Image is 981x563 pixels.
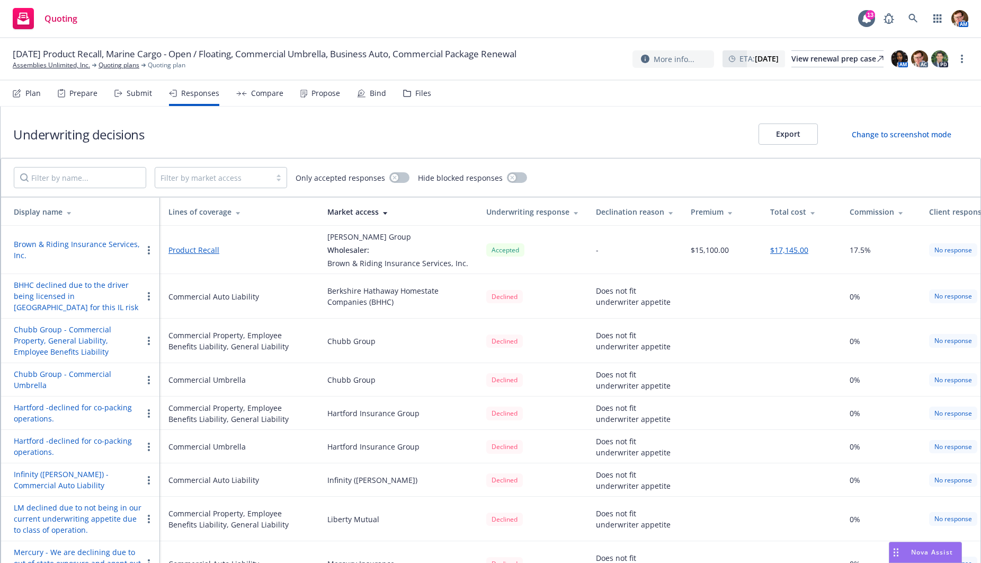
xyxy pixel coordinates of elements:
[929,243,977,257] div: No response
[850,291,860,302] span: 0%
[486,513,523,526] div: Declined
[168,508,310,530] div: Commercial Property, Employee Benefits Liability, General Liability
[168,244,310,256] a: Product Recall
[311,89,340,98] div: Propose
[929,473,977,487] div: No response
[13,126,144,143] h1: Underwriting decisions
[168,291,259,302] div: Commercial Auto Liability
[911,50,928,67] img: photo
[486,440,523,453] div: Declined
[951,10,968,27] img: photo
[596,369,674,391] div: Does not fit underwriter appetite
[13,48,516,60] span: [DATE] Product Recall, Marine Cargo - Open / Floating, Commercial Umbrella, Business Auto, Commer...
[486,473,523,487] div: Declined
[596,206,674,217] div: Declination reason
[327,408,420,419] div: Hartford Insurance Group
[850,244,871,256] span: 17.5%
[327,374,376,385] div: Chubb Group
[327,244,468,256] div: Wholesaler:
[486,407,523,420] div: Declined
[770,244,808,256] button: $17,145.00
[770,206,833,217] div: Total cost
[486,373,523,386] span: Declined
[296,172,385,183] span: Only accepted responses
[327,441,420,452] div: Hartford Insurance Group
[99,60,139,70] a: Quoting plans
[891,50,908,67] img: photo
[14,402,142,424] button: Hartford -declined for co-packing operations.
[14,502,142,535] button: LM declined due to not being in our current underwriting appetite due to class of operation.
[127,89,152,98] div: Submit
[168,206,310,217] div: Lines of coverage
[596,244,599,256] div: -
[168,330,310,352] div: Commercial Property, Employee Benefits Liability, General Liability
[486,335,523,348] div: Declined
[759,124,818,145] button: Export
[486,439,523,453] span: Declined
[251,89,283,98] div: Compare
[850,408,860,419] span: 0%
[911,548,953,557] span: Nova Assist
[14,324,142,357] button: Chubb Group - Commercial Property, General Liability, Employee Benefits Liability
[327,514,379,525] div: Liberty Mutual
[486,373,523,386] div: Declined
[14,469,142,491] button: Infinity ([PERSON_NAME]) - Commercial Auto Liability
[168,441,246,452] div: Commercial Umbrella
[14,167,146,188] input: Filter by name...
[929,289,977,303] div: No response
[632,50,714,68] button: More info...
[327,336,376,347] div: Chubb Group
[889,542,962,563] button: Nova Assist
[850,474,860,486] span: 0%
[596,285,674,307] div: Does not fit underwriter appetite
[791,51,884,67] div: View renewal prep case
[889,542,903,562] div: Drag to move
[929,373,977,386] div: No response
[956,52,968,65] a: more
[370,89,386,98] div: Bind
[596,330,674,352] div: Does not fit underwriter appetite
[14,279,142,313] button: BHHC declined due to the driver being licensed in [GEOGRAPHIC_DATA] for this IL risk
[929,334,977,347] div: No response
[14,368,142,391] button: Chubb Group - Commercial Umbrella
[327,285,469,307] div: Berkshire Hathaway Homestate Companies (BHHC)
[878,8,899,29] a: Report a Bug
[486,290,523,303] div: Declined
[850,336,860,347] span: 0%
[931,50,948,67] img: photo
[755,54,779,64] strong: [DATE]
[14,435,142,458] button: Hartford -declined for co-packing operations.
[418,172,503,183] span: Hide blocked responses
[835,124,968,145] button: Change to screenshot mode
[69,89,97,98] div: Prepare
[181,89,219,98] div: Responses
[929,440,977,453] div: No response
[168,374,246,385] div: Commercial Umbrella
[486,243,524,257] div: Accepted
[327,258,468,269] div: Brown & Riding Insurance Services, Inc.
[148,60,185,70] span: Quoting plan
[486,289,523,303] span: Declined
[903,8,924,29] a: Search
[850,441,860,452] span: 0%
[168,402,310,425] div: Commercial Property, Employee Benefits Liability, General Liability
[852,129,951,140] div: Change to screenshot mode
[415,89,431,98] div: Files
[486,206,579,217] div: Underwriting response
[596,436,674,458] div: Does not fit underwriter appetite
[596,402,674,425] div: Does not fit underwriter appetite
[850,514,860,525] span: 0%
[691,244,729,256] div: $15,100.00
[596,508,674,530] div: Does not fit underwriter appetite
[44,14,77,23] span: Quoting
[327,206,469,217] div: Market access
[850,206,912,217] div: Commission
[929,512,977,525] div: No response
[929,407,977,420] div: No response
[927,8,948,29] a: Switch app
[8,4,82,33] a: Quoting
